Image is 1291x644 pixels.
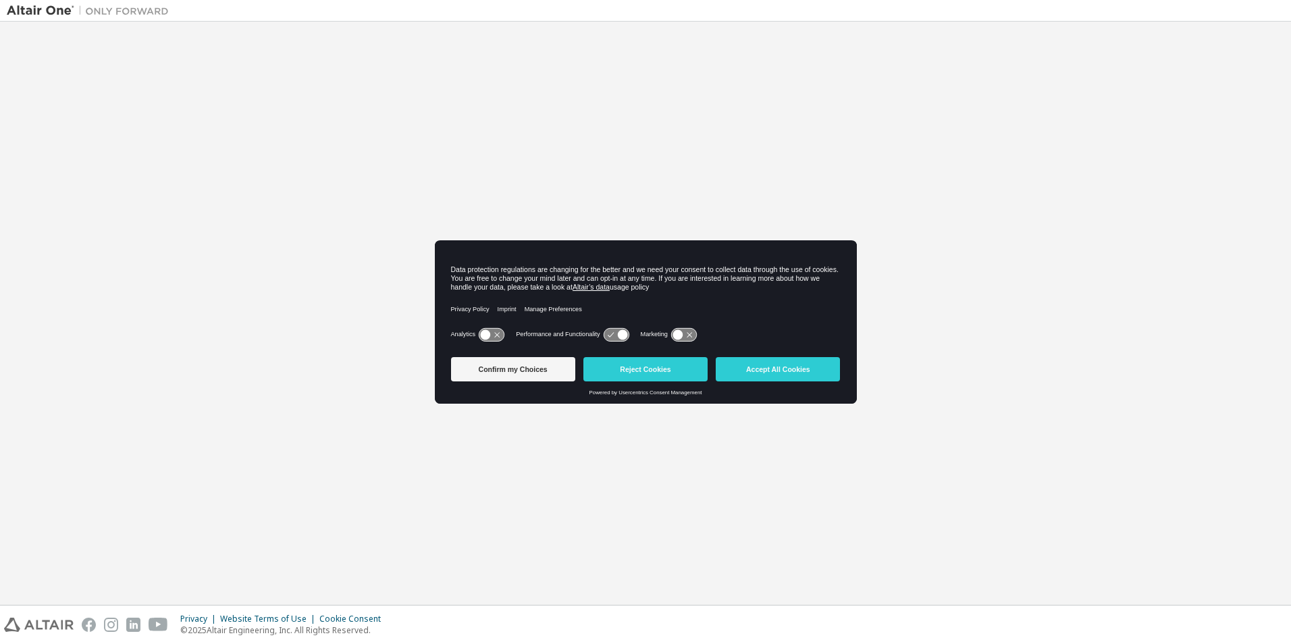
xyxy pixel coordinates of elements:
div: Privacy [180,614,220,624]
div: Website Terms of Use [220,614,319,624]
div: Cookie Consent [319,614,389,624]
img: instagram.svg [104,618,118,632]
img: Altair One [7,4,176,18]
p: © 2025 Altair Engineering, Inc. All Rights Reserved. [180,624,389,636]
img: facebook.svg [82,618,96,632]
img: altair_logo.svg [4,618,74,632]
img: linkedin.svg [126,618,140,632]
img: youtube.svg [149,618,168,632]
